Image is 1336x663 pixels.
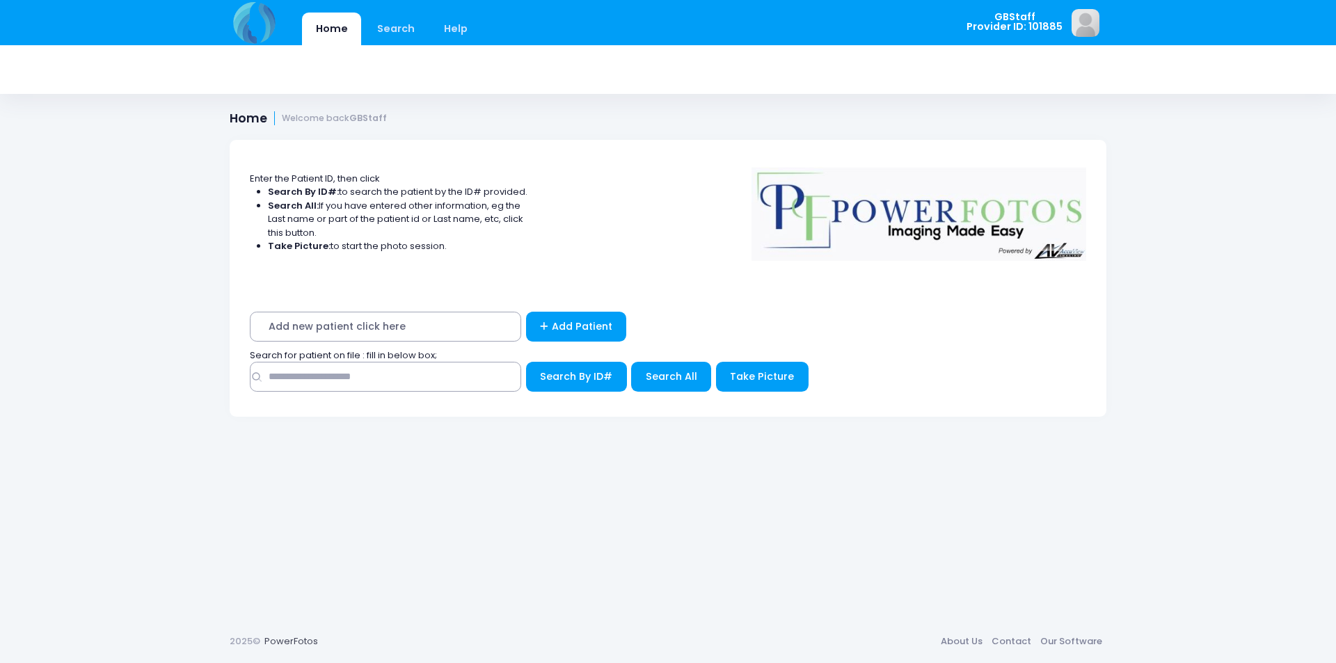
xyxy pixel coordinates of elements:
[1035,629,1106,654] a: Our Software
[631,362,711,392] button: Search All
[349,112,387,124] strong: GBStaff
[282,113,387,124] small: Welcome back
[268,185,339,198] strong: Search By ID#:
[967,12,1063,32] span: GBStaff Provider ID: 101885
[268,199,319,212] strong: Search All:
[268,239,331,253] strong: Take Picture:
[526,362,627,392] button: Search By ID#
[264,634,318,648] a: PowerFotos
[730,369,794,383] span: Take Picture
[526,312,627,342] a: Add Patient
[431,13,482,45] a: Help
[1072,9,1099,37] img: image
[268,199,528,240] li: If you have entered other information, eg the Last name or part of the patient id or Last name, e...
[230,634,260,648] span: 2025©
[230,111,387,126] h1: Home
[716,362,809,392] button: Take Picture
[250,312,521,342] span: Add new patient click here
[540,369,612,383] span: Search By ID#
[268,185,528,199] li: to search the patient by the ID# provided.
[250,349,437,362] span: Search for patient on file : fill in below box;
[987,629,1035,654] a: Contact
[302,13,361,45] a: Home
[646,369,697,383] span: Search All
[250,172,380,185] span: Enter the Patient ID, then click
[745,158,1093,261] img: Logo
[268,239,528,253] li: to start the photo session.
[363,13,428,45] a: Search
[936,629,987,654] a: About Us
